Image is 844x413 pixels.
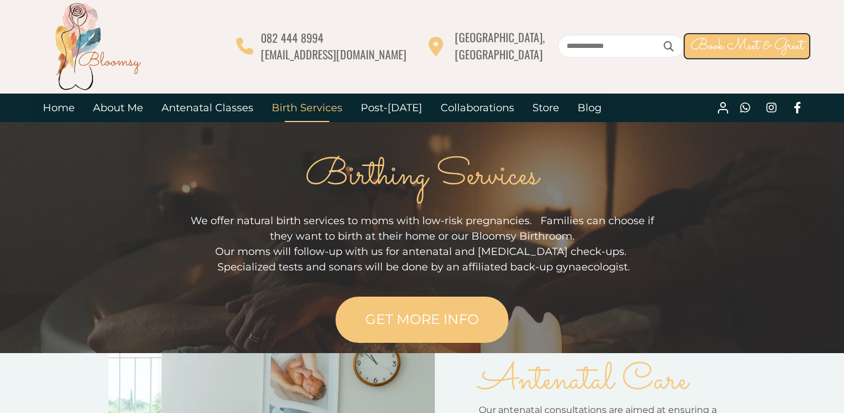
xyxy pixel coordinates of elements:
a: GET MORE INFO [336,297,508,343]
span: [GEOGRAPHIC_DATA], [455,29,545,46]
a: Antenatal Classes [152,94,263,122]
a: About Me [84,94,152,122]
span: [EMAIL_ADDRESS][DOMAIN_NAME] [261,46,406,63]
a: Blog [568,94,611,122]
a: Birth Services [263,94,352,122]
span: GET MORE INFO [365,311,479,327]
a: Home [34,94,84,122]
span: Our moms will follow-up with us for antenatal and [MEDICAL_DATA] check-ups. Specialized tests and... [215,245,630,273]
span: 082 444 8994 [261,29,324,46]
span: Book Meet & Greet [690,35,803,57]
span: We offer natural birth services to moms with low-risk pregnancies. Families can choose if they wa... [191,214,654,242]
a: Book Meet & Greet [684,33,810,59]
span: Birthing Services [305,149,539,204]
span: [GEOGRAPHIC_DATA] [455,46,543,63]
a: Store [523,94,568,122]
img: Bloomsy [52,1,143,92]
a: Post-[DATE] [352,94,431,122]
span: Antenatal Care [479,354,688,408]
a: Collaborations [431,94,523,122]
